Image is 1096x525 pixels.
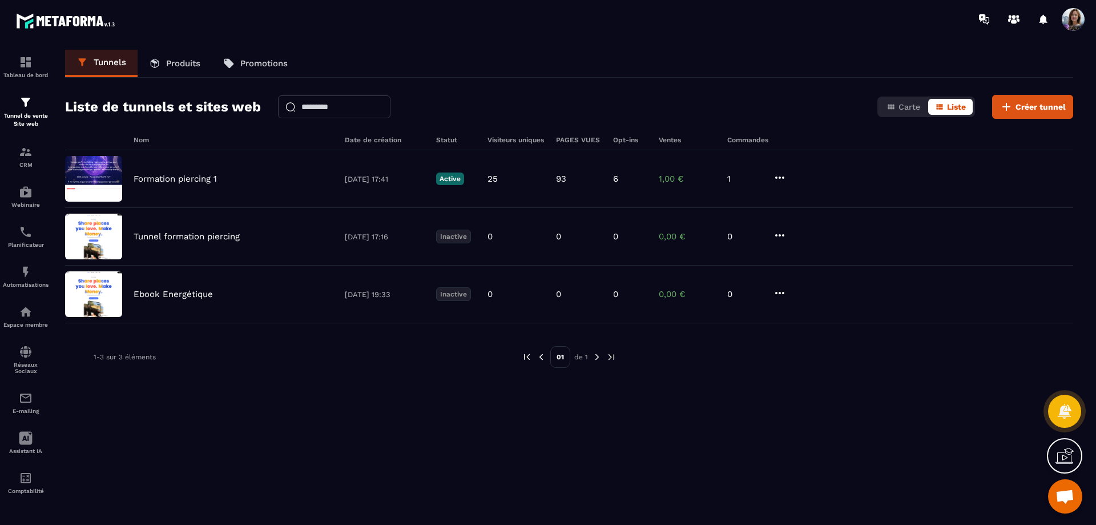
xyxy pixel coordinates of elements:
img: social-network [19,345,33,359]
p: Tunnel de vente Site web [3,112,49,128]
p: [DATE] 17:16 [345,233,425,241]
p: 0 [487,289,493,299]
p: 0 [613,231,618,242]
p: 0 [556,289,561,299]
p: Automatisations [3,282,49,288]
p: 25 [487,174,498,184]
h6: Opt-ins [613,136,647,144]
p: Promotions [240,58,288,69]
img: automations [19,265,33,279]
p: 93 [556,174,566,184]
img: image [65,214,122,259]
img: scheduler [19,225,33,239]
p: 0 [487,231,493,242]
img: email [19,391,33,405]
p: Tunnel formation piercing [134,231,240,242]
p: Produits [166,58,200,69]
p: Ebook Energétique [134,289,213,299]
h6: Ventes [659,136,716,144]
a: formationformationCRM [3,137,49,177]
img: image [65,271,122,317]
p: 0 [613,289,618,299]
a: Tunnels [65,50,138,77]
button: Carte [880,99,927,115]
p: [DATE] 17:41 [345,175,425,183]
p: CRM [3,162,49,168]
p: 0,00 € [659,289,716,299]
h6: Statut [436,136,476,144]
p: Réseaux Sociaux [3,362,49,374]
span: Liste [947,102,966,111]
h2: Liste de tunnels et sites web [65,95,261,118]
p: Tableau de bord [3,72,49,78]
img: formation [19,55,33,69]
a: accountantaccountantComptabilité [3,463,49,503]
p: 1 [727,174,761,184]
img: accountant [19,471,33,485]
p: [DATE] 19:33 [345,290,425,299]
p: Webinaire [3,202,49,208]
h6: Commandes [727,136,768,144]
img: formation [19,95,33,109]
a: automationsautomationsEspace membre [3,296,49,336]
p: 6 [613,174,618,184]
a: formationformationTableau de bord [3,47,49,87]
p: Comptabilité [3,488,49,494]
img: formation [19,145,33,159]
p: Active [436,173,464,185]
a: automationsautomationsWebinaire [3,177,49,217]
span: Créer tunnel [1016,101,1066,113]
img: image [65,156,122,202]
p: 0 [556,231,561,242]
a: Produits [138,50,212,77]
a: social-networksocial-networkRéseaux Sociaux [3,336,49,383]
p: 1,00 € [659,174,716,184]
button: Liste [928,99,973,115]
p: Assistant IA [3,448,49,454]
img: logo [16,10,119,31]
p: 0,00 € [659,231,716,242]
span: Carte [898,102,920,111]
a: emailemailE-mailing [3,383,49,423]
p: Inactive [436,230,471,243]
img: next [592,352,602,362]
a: schedulerschedulerPlanificateur [3,217,49,257]
p: Inactive [436,287,471,301]
img: prev [536,352,546,362]
a: Assistant IA [3,423,49,463]
img: automations [19,305,33,319]
p: E-mailing [3,408,49,414]
a: automationsautomationsAutomatisations [3,257,49,296]
img: prev [522,352,532,362]
h6: Date de création [345,136,425,144]
div: Ouvrir le chat [1048,479,1082,514]
p: Tunnels [94,57,126,67]
a: Promotions [212,50,299,77]
h6: Visiteurs uniques [487,136,545,144]
p: Planificateur [3,242,49,248]
p: 0 [727,231,761,242]
p: 1-3 sur 3 éléments [94,353,156,361]
button: Créer tunnel [992,95,1073,119]
img: automations [19,185,33,199]
a: formationformationTunnel de vente Site web [3,87,49,137]
p: Espace membre [3,322,49,328]
p: 01 [550,346,570,368]
p: 0 [727,289,761,299]
img: next [606,352,616,362]
p: de 1 [574,352,588,362]
p: Formation piercing 1 [134,174,217,184]
h6: PAGES VUES [556,136,602,144]
h6: Nom [134,136,333,144]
